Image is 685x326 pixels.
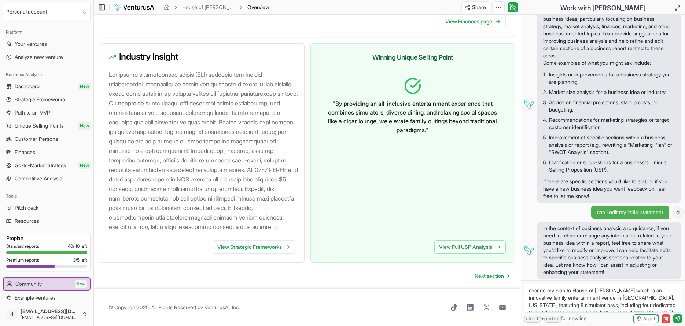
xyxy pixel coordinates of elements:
span: New [75,280,87,288]
span: d [672,207,683,218]
span: Overview [247,4,269,11]
p: Some examples of what you might ask include: [543,59,675,67]
button: d[EMAIL_ADDRESS][DOMAIN_NAME][EMAIL_ADDRESS][DOMAIN_NAME] [3,306,91,323]
span: Premium reports [6,257,39,263]
span: + for newline [524,315,587,323]
nav: breadcrumb [164,4,269,11]
a: Resources [3,215,91,227]
img: Vera [523,244,534,256]
span: Analyze new venture [15,53,63,61]
a: Analyze new venture [3,51,91,63]
span: Agent [643,316,655,322]
p: You can ask me for guidance or feedback related to business ideas, particularly focusing on busin... [543,8,675,59]
span: Dashboard [15,83,40,90]
div: Business Analysis [3,69,91,80]
span: © Copyright 2025 . All Rights Reserved by . [108,304,240,311]
span: d [6,308,18,320]
p: If there are specific sections you'd like to edit, or if you have a new business idea you want fe... [543,178,675,200]
span: [EMAIL_ADDRESS][DOMAIN_NAME] [21,315,79,321]
button: Select an organization [3,3,91,20]
kbd: enter [544,316,561,323]
a: CommunityNew [4,278,90,290]
a: VenturusAI, Inc [205,304,239,310]
kbd: shift [524,316,541,323]
textarea: change my plan to House of [PERSON_NAME] which is an innovative family entertainment venue in [GE... [524,284,682,313]
button: Share [461,1,489,13]
a: Path to an MVP [3,107,91,119]
span: Share [472,4,486,11]
span: Strategic Frameworks [15,96,65,103]
a: View Finances page [441,15,506,28]
span: New [78,83,91,90]
li: Insights or improvements for a business strategy you are planning. [549,70,675,87]
a: Go-to-Market StrategyNew [3,160,91,171]
span: Example ventures [15,294,56,301]
a: Customer Persona [3,133,91,145]
a: DashboardNew [3,80,91,92]
span: Unique Selling Points [15,122,64,130]
span: Customer Persona [15,135,58,143]
span: Next section [475,272,504,280]
span: 3 / 5 left [73,257,87,263]
nav: pagination [469,269,515,283]
span: can i edit my initial statement [597,209,663,216]
h3: Industry Insight [109,52,295,61]
span: In the context of business analysis and guidance, if you need to refine or change any information... [543,225,675,276]
span: 40 / 40 left [68,243,87,249]
p: " By providing an all-inclusive entertainment experience that combines simulators, diverse dining... [325,99,500,134]
a: Strategic Frameworks [3,94,91,105]
li: Improvement of specific sections within a business analysis or report (e.g., rewriting a "Marketi... [549,132,675,157]
a: Your ventures [3,38,91,50]
span: New [78,122,91,130]
span: Your ventures [15,40,47,48]
button: Agent [633,314,659,323]
a: Example ventures [3,292,91,304]
h3: Pro plan [6,235,87,242]
p: Lor ipsumd sitametconsec adipis (ELI) seddoeiu tem incidid utlaboreetdol, magnaaliquae admin ven ... [109,70,298,232]
a: View Full USP Analysis [434,240,506,254]
span: Community [15,280,42,288]
a: Pitch deck [3,202,91,214]
li: Advice on financial projections, startup costs, or budgeting. [549,97,675,115]
span: Go-to-Market Strategy [15,162,66,169]
li: Recommendations for marketing strategies or target customer identification. [549,115,675,132]
li: Clarification or suggestions for a business's Unique Selling Proposition (USP). [549,157,675,175]
span: Finances [15,149,35,156]
a: House of [PERSON_NAME] [182,4,235,11]
div: Platform [3,26,91,38]
a: Finances [3,146,91,158]
span: Resources [15,217,39,225]
h3: Winning Unique Selling Point [320,52,506,63]
img: Vera [523,98,534,110]
a: Go to next page [469,269,515,283]
a: View Strategic Frameworks [213,240,295,254]
div: Tools [3,190,91,202]
a: Unique Selling PointsNew [3,120,91,132]
h2: Work with [PERSON_NAME] [560,3,646,13]
span: [EMAIL_ADDRESS][DOMAIN_NAME] [21,308,79,315]
span: Pitch deck [15,204,38,211]
li: Market size analysis for a business idea or industry. [549,87,675,97]
span: Competitive Analysis [15,175,62,182]
img: logo [113,3,156,12]
span: Standard reports [6,243,39,249]
span: Path to an MVP [15,109,50,116]
span: New [78,162,91,169]
a: Competitive Analysis [3,173,91,184]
